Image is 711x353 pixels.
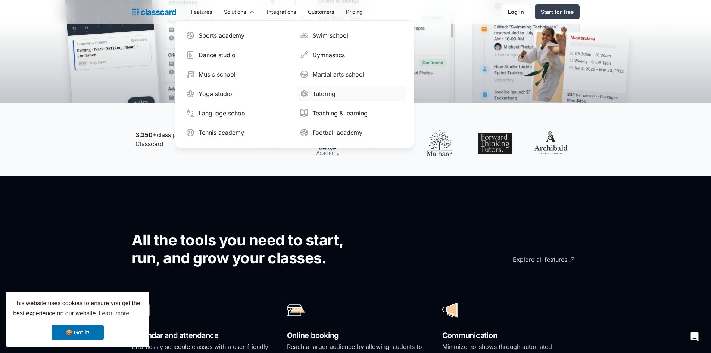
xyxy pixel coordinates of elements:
[508,8,524,16] div: Log in
[132,7,176,17] a: home
[297,86,406,101] a: Tutoring
[97,308,130,319] a: learn more about cookies
[297,125,406,140] a: Football academy
[686,328,704,346] div: Open Intercom Messenger
[135,130,240,148] p: class providers trust Classcard
[175,20,414,148] nav: Solutions
[541,8,574,16] div: Start for free
[297,47,406,62] a: Gymnastics
[471,250,576,270] a: Explore all features
[183,86,292,101] a: Yoga studio
[513,250,567,264] div: Explore all features
[312,128,362,137] div: Football academy
[502,4,530,19] a: Log in
[183,106,292,121] a: Language school
[287,329,424,342] h2: Online booking
[297,67,406,82] a: Martial arts school
[199,70,236,79] div: Music school
[199,109,247,118] div: Language school
[199,50,236,59] div: Dance studio
[13,299,142,319] span: This website uses cookies to ensure you get the best experience on our website.
[224,8,246,16] div: Solutions
[183,67,292,82] a: Music school
[199,128,244,137] div: Tennis academy
[199,89,232,98] div: Yoga studio
[6,292,149,347] div: cookieconsent
[312,50,345,59] div: Gymnastics
[312,109,368,118] div: Teaching & learning
[312,89,336,98] div: Tutoring
[261,3,302,20] a: Integrations
[442,329,580,342] h2: Communication
[218,3,261,20] div: Solutions
[183,47,292,62] a: Dance studio
[199,31,244,40] div: Sports academy
[183,125,292,140] a: Tennis academy
[297,28,406,43] a: Swim school
[52,325,104,340] a: dismiss cookie message
[132,329,269,342] h2: Calendar and attendance
[183,28,292,43] a: Sports academy
[135,131,157,139] strong: 3,250+
[312,70,364,79] div: Martial arts school
[302,3,340,20] a: Customers
[535,4,580,19] a: Start for free
[185,3,218,20] a: Features
[297,106,406,121] a: Teaching & learning
[340,3,369,20] a: Pricing
[132,231,369,267] h2: All the tools you need to start, run, and grow your classes.
[312,31,348,40] div: Swim school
